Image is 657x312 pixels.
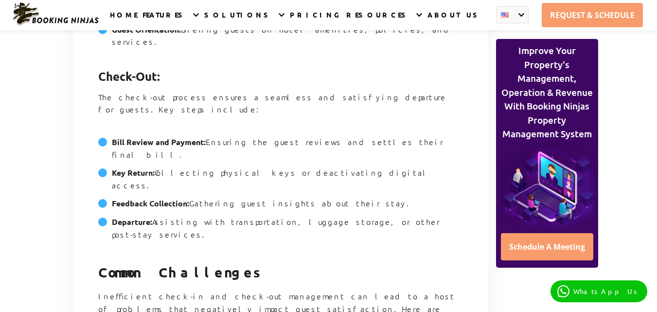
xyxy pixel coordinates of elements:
[112,167,155,178] strong: Key Return:
[499,141,595,230] img: blog-cta-bg_aside.png
[550,280,647,302] a: WhatsApp Us
[573,287,640,295] p: WhatsApp Us
[542,3,643,27] a: REQUEST & SCHEDULE
[346,10,410,30] a: RESOURCES
[110,10,137,30] a: HOME
[98,216,464,246] li: Assisting with transportation, luggage storage, or other post-stay services.
[98,263,263,280] strong: Common Challenges
[112,137,206,147] strong: Bill Review and Payment:
[98,23,464,54] li: Briefing guests on hotel amenities, policies, and services.
[112,217,152,227] strong: Departure:
[98,69,160,84] strong: Check-Out:
[112,198,189,208] strong: Feedback Collection:
[204,10,272,30] a: SOLUTIONS
[98,91,464,128] p: The check-out process ensures a seamless and satisfying departure for guests. Key steps include:
[98,136,464,166] li: Ensuring the guest reviews and settles their final bill.
[98,166,464,197] li: Collecting physical keys or deactivating digital access.
[290,10,341,30] a: PRICING
[112,24,181,35] strong: Guest Orientation:
[98,197,464,216] li: Gathering guest insights about their stay.
[499,44,595,141] p: Improve Your Property's Management, Operation & Revenue With Booking Ninjas Property Management S...
[427,10,481,30] a: ABOUT US
[501,233,593,260] a: Schedule A Meeting
[142,10,187,30] a: FEATURES
[12,2,99,26] img: Booking Ninjas Logo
